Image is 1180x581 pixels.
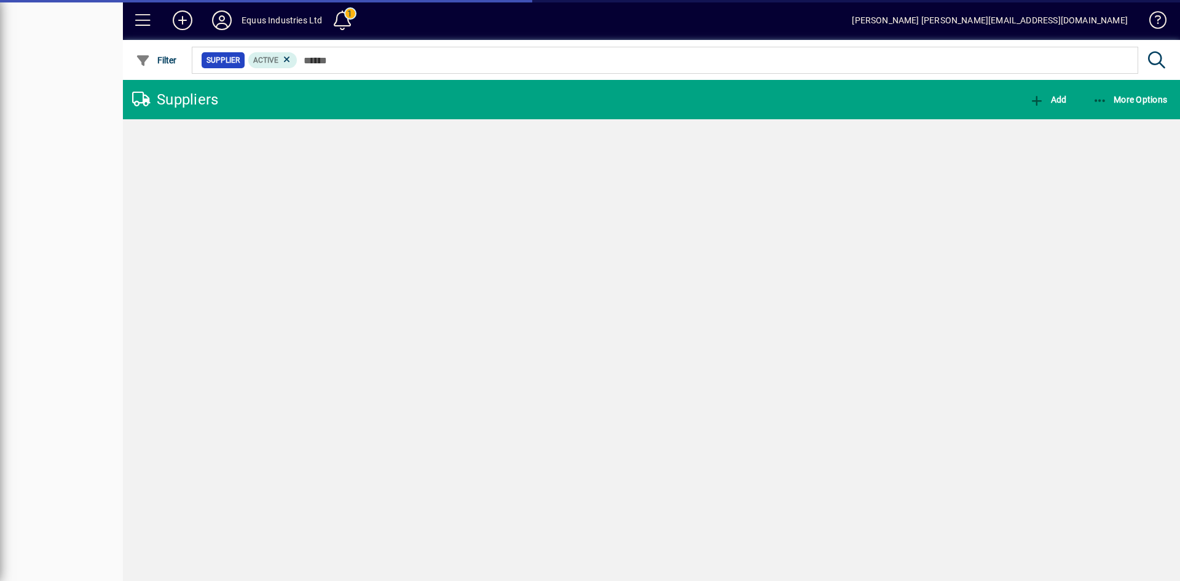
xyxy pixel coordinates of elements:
span: Filter [136,55,177,65]
a: Knowledge Base [1140,2,1165,42]
div: Equus Industries Ltd [242,10,323,30]
span: More Options [1093,95,1168,105]
button: Add [1026,89,1069,111]
div: Suppliers [132,90,218,109]
div: [PERSON_NAME] [PERSON_NAME][EMAIL_ADDRESS][DOMAIN_NAME] [852,10,1128,30]
span: Add [1029,95,1066,105]
button: Filter [133,49,180,71]
button: Add [163,9,202,31]
span: Active [253,56,278,65]
button: More Options [1090,89,1171,111]
button: Profile [202,9,242,31]
mat-chip: Activation Status: Active [248,52,297,68]
span: Supplier [206,54,240,66]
